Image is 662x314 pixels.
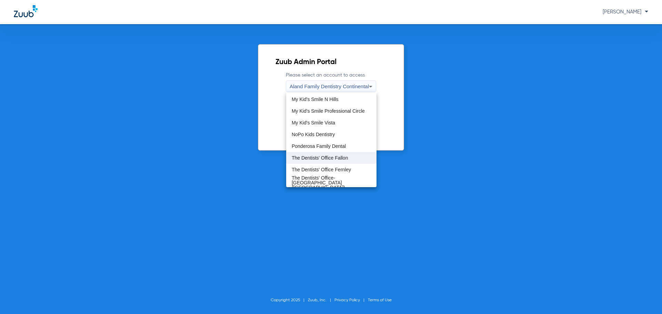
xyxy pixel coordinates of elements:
[292,109,365,113] span: My Kid's Smile Professional Circle
[292,155,348,160] span: The Dentists' Office Fallon
[292,120,335,125] span: My Kid's Smile Vista
[292,132,335,137] span: NoPo Kids Dentistry
[292,144,346,149] span: Ponderosa Family Dental
[292,175,371,190] span: The Dentists' Office-[GEOGRAPHIC_DATA] ([GEOGRAPHIC_DATA])
[292,97,339,102] span: My Kid's Smile N Hills
[292,167,351,172] span: The Dentists' Office Fernley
